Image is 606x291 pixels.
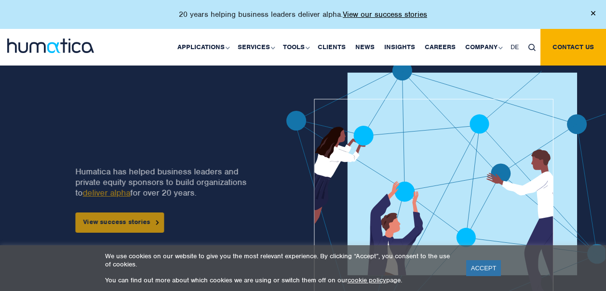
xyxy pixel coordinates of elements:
[156,220,159,225] img: arrowicon
[528,44,536,51] img: search_icon
[511,43,519,51] span: DE
[313,29,350,66] a: Clients
[105,276,454,284] p: You can find out more about which cookies we are using or switch them off on our page.
[379,29,420,66] a: Insights
[506,29,524,66] a: DE
[76,212,164,233] a: View success stories
[420,29,460,66] a: Careers
[466,260,501,276] a: ACCEPT
[105,252,454,268] p: We use cookies on our website to give you the most relevant experience. By clicking “Accept”, you...
[348,276,386,284] a: cookie policy
[173,29,233,66] a: Applications
[343,10,427,19] a: View our success stories
[233,29,278,66] a: Services
[540,29,606,66] a: Contact us
[83,187,131,198] a: deliver alpha
[7,39,94,53] img: logo
[350,29,379,66] a: News
[460,29,506,66] a: Company
[278,29,313,66] a: Tools
[76,166,252,198] p: Humatica has helped business leaders and private equity sponsors to build organizations to for ov...
[179,10,427,19] p: 20 years helping business leaders deliver alpha.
